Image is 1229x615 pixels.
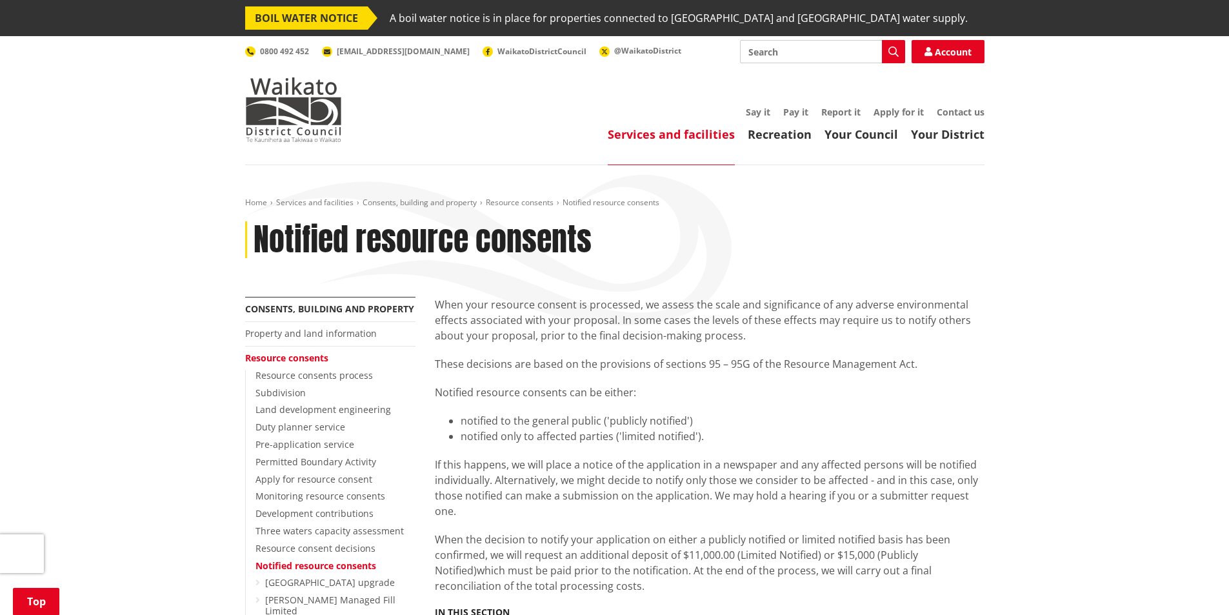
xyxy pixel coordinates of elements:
a: Services and facilities [608,126,735,142]
span: A boil water notice is in place for properties connected to [GEOGRAPHIC_DATA] and [GEOGRAPHIC_DAT... [390,6,968,30]
p: When your resource consent is processed, we assess the scale and significance of any adverse envi... [435,297,984,343]
a: Land development engineering [255,403,391,416]
h1: Notified resource consents [254,221,592,259]
a: WaikatoDistrictCouncil [483,46,586,57]
span: WaikatoDistrictCouncil [497,46,586,57]
a: [EMAIL_ADDRESS][DOMAIN_NAME] [322,46,470,57]
a: Report it [821,106,861,118]
a: Your Council [824,126,898,142]
a: Duty planner service [255,421,345,433]
a: Top [13,588,59,615]
a: Resource consent decisions [255,542,375,554]
span: @WaikatoDistrict [614,45,681,56]
a: Pay it [783,106,808,118]
a: Three waters capacity assessment [255,525,404,537]
li: notified only to affected parties ('limited notified'). [461,428,984,444]
a: 0800 492 452 [245,46,309,57]
a: Property and land information [245,327,377,339]
a: Subdivision [255,387,306,399]
a: @WaikatoDistrict [599,45,681,56]
p: If this happens, we will place a notice of the application in a newspaper and any affected person... [435,457,984,519]
input: Search input [740,40,905,63]
a: [GEOGRAPHIC_DATA] upgrade [265,576,395,589]
a: Apply for resource consent [255,473,372,485]
a: Resource consents process [255,369,373,381]
a: Notified resource consents [255,560,376,572]
a: Development contributions [255,507,374,519]
a: Apply for it [874,106,924,118]
a: Pre-application service [255,438,354,450]
p: Notified resource consents can be either: [435,385,984,400]
span: Notified resource consents [563,197,659,208]
a: Services and facilities [276,197,354,208]
li: notified to the general public ('publicly notified') [461,413,984,428]
p: These decisions are based on the provisions of sections 95 – 95G of the Resource Management Act. [435,356,984,372]
a: Consents, building and property [363,197,477,208]
a: Recreation [748,126,812,142]
a: Home [245,197,267,208]
a: Permitted Boundary Activity [255,456,376,468]
a: Monitoring resource consents [255,490,385,502]
img: Waikato District Council - Te Kaunihera aa Takiwaa o Waikato [245,77,342,142]
a: Say it [746,106,770,118]
a: Contact us [937,106,984,118]
a: Resource consents [245,352,328,364]
span: [EMAIL_ADDRESS][DOMAIN_NAME] [337,46,470,57]
a: Your District [911,126,984,142]
a: Account [912,40,984,63]
span: BOIL WATER NOTICE [245,6,368,30]
p: When the decision to notify your application on either a publicly notified or limited notified ba... [435,532,984,594]
a: Consents, building and property [245,303,414,315]
nav: breadcrumb [245,197,984,208]
span: 0800 492 452 [260,46,309,57]
a: Resource consents [486,197,554,208]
